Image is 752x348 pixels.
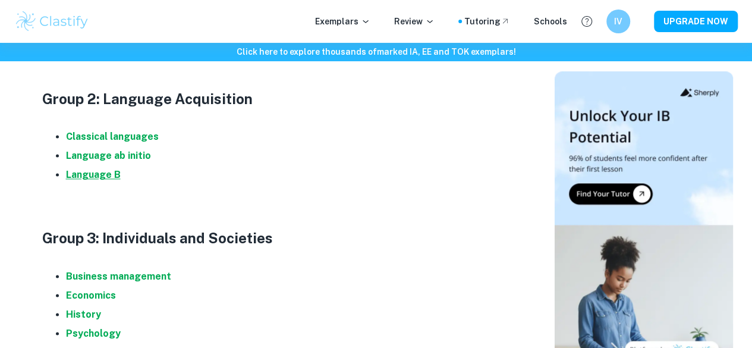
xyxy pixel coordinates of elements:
h6: Click here to explore thousands of marked IA, EE and TOK exemplars ! [2,45,750,58]
p: Review [394,15,435,28]
a: Schools [534,15,567,28]
h3: Group 2: Language Acquisition [42,88,518,109]
img: Clastify logo [14,10,90,33]
a: History [66,309,101,320]
h6: IV [612,15,625,28]
a: Business management [66,271,171,282]
a: Economics [66,290,116,301]
a: Language ab initio [66,150,151,161]
button: Help and Feedback [577,11,597,32]
h3: Group 3: Individuals and Societies [42,227,518,249]
a: Language B [66,169,121,180]
a: Psychology [66,328,121,339]
button: IV [606,10,630,33]
a: Classical languages [66,131,159,142]
p: Exemplars [315,15,370,28]
button: UPGRADE NOW [654,11,738,32]
a: Tutoring [464,15,510,28]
